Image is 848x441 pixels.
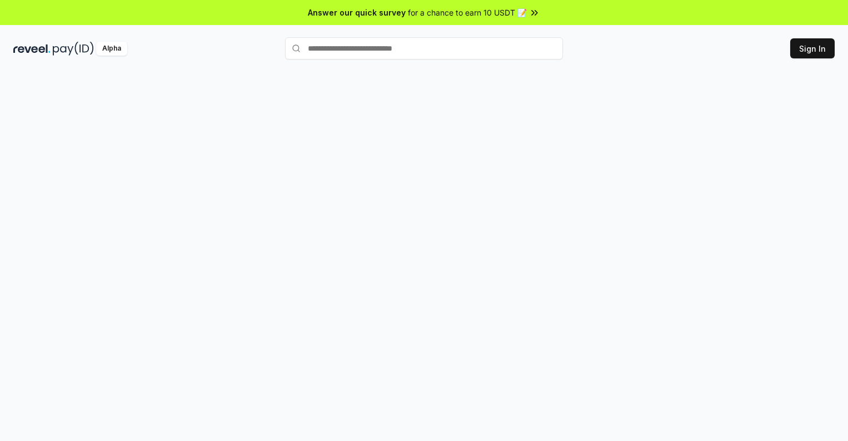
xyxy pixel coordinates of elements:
[13,42,51,56] img: reveel_dark
[308,7,406,18] span: Answer our quick survey
[53,42,94,56] img: pay_id
[96,42,127,56] div: Alpha
[408,7,527,18] span: for a chance to earn 10 USDT 📝
[790,38,835,58] button: Sign In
